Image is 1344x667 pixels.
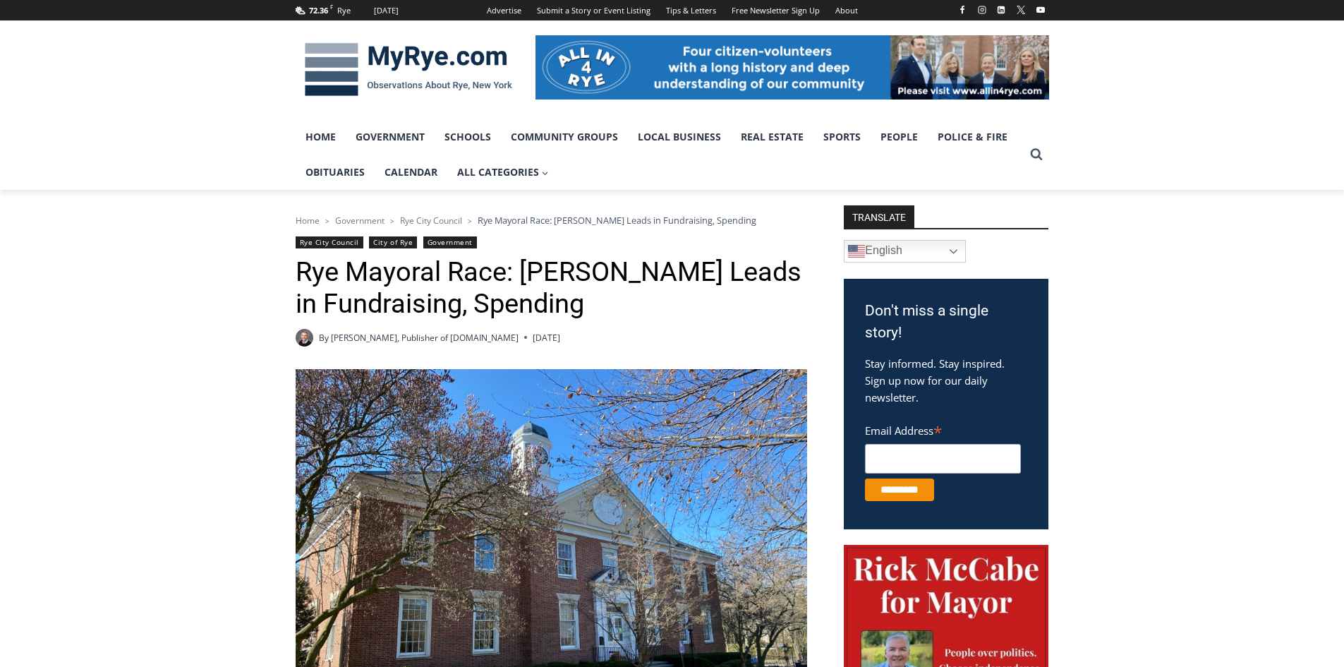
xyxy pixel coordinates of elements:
[296,236,363,248] a: Rye City Council
[369,236,417,248] a: City of Rye
[865,416,1021,442] label: Email Address
[1024,142,1049,167] button: View Search Form
[954,1,971,18] a: Facebook
[844,205,914,228] strong: TRANSLATE
[309,5,328,16] span: 72.36
[871,119,928,155] a: People
[731,119,813,155] a: Real Estate
[1012,1,1029,18] a: X
[337,4,351,17] div: Rye
[319,331,329,344] span: By
[375,155,447,190] a: Calendar
[335,215,385,227] a: Government
[468,216,472,226] span: >
[844,240,966,263] a: English
[374,4,399,17] div: [DATE]
[535,35,1049,99] img: All in for Rye
[628,119,731,155] a: Local Business
[993,1,1010,18] a: Linkedin
[296,33,521,107] img: MyRye.com
[296,215,320,227] a: Home
[390,216,394,226] span: >
[325,216,329,226] span: >
[346,119,435,155] a: Government
[865,355,1027,406] p: Stay informed. Stay inspired. Sign up now for our daily newsletter.
[296,256,807,320] h1: Rye Mayoral Race: [PERSON_NAME] Leads in Fundraising, Spending
[848,243,865,260] img: en
[974,1,991,18] a: Instagram
[400,215,462,227] a: Rye City Council
[1032,1,1049,18] a: YouTube
[457,164,549,180] span: All Categories
[865,300,1027,344] h3: Don't miss a single story!
[296,155,375,190] a: Obituaries
[296,119,1024,191] nav: Primary Navigation
[296,213,807,227] nav: Breadcrumbs
[330,3,333,11] span: F
[331,332,519,344] a: [PERSON_NAME], Publisher of [DOMAIN_NAME]
[423,236,477,248] a: Government
[501,119,628,155] a: Community Groups
[296,329,313,347] a: Author image
[296,119,346,155] a: Home
[533,331,560,344] time: [DATE]
[813,119,871,155] a: Sports
[928,119,1017,155] a: Police & Fire
[435,119,501,155] a: Schools
[478,214,756,227] span: Rye Mayoral Race: [PERSON_NAME] Leads in Fundraising, Spending
[447,155,559,190] a: All Categories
